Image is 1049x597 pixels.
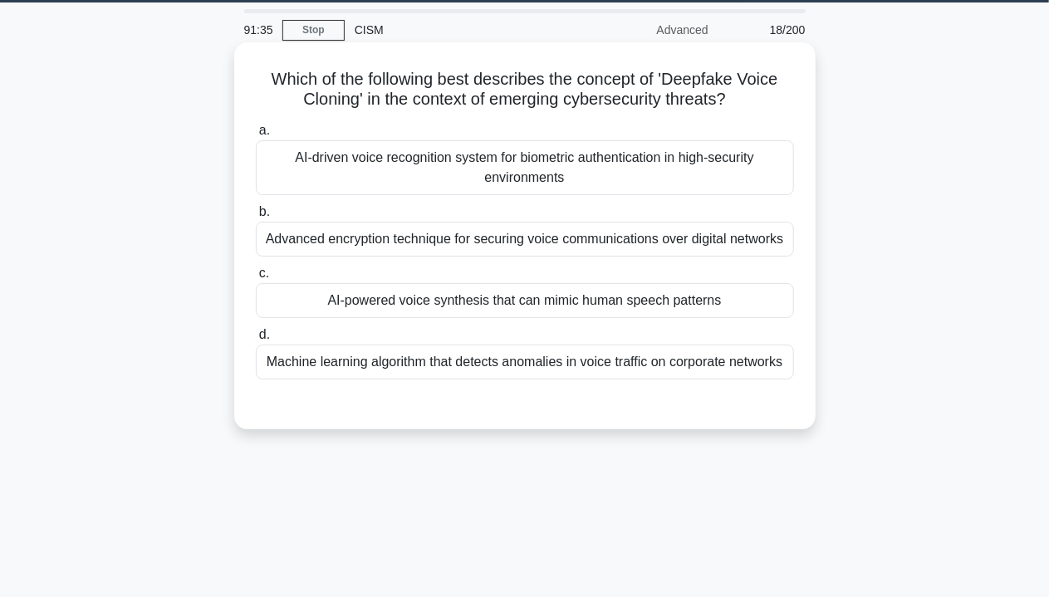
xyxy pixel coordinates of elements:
div: Advanced [573,13,718,46]
div: 91:35 [234,13,282,46]
span: d. [259,327,270,341]
div: CISM [345,13,573,46]
div: AI-driven voice recognition system for biometric authentication in high-security environments [256,140,794,195]
span: c. [259,266,269,280]
span: a. [259,123,270,137]
div: AI-powered voice synthesis that can mimic human speech patterns [256,283,794,318]
div: Machine learning algorithm that detects anomalies in voice traffic on corporate networks [256,345,794,379]
h5: Which of the following best describes the concept of 'Deepfake Voice Cloning' in the context of e... [254,69,796,110]
div: 18/200 [718,13,816,46]
div: Advanced encryption technique for securing voice communications over digital networks [256,222,794,257]
a: Stop [282,20,345,41]
span: b. [259,204,270,218]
